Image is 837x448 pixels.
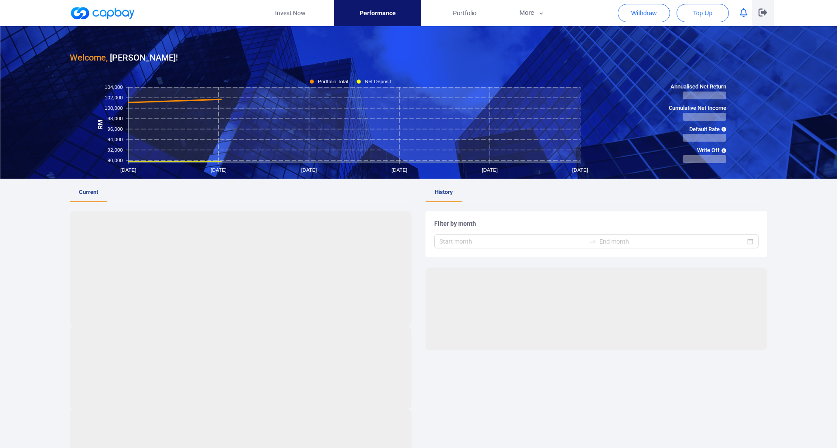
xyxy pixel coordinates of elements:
h5: Filter by month [434,220,759,227]
button: Withdraw [618,4,670,22]
span: Welcome, [70,52,108,63]
span: Current [79,189,98,195]
span: Performance [360,8,396,18]
tspan: [DATE] [391,167,407,173]
tspan: 96,000 [107,126,122,132]
tspan: Net Deposit [365,79,391,84]
span: Default Rate [669,125,726,134]
tspan: [DATE] [211,167,226,173]
tspan: 90,000 [107,158,122,163]
tspan: [DATE] [572,167,588,173]
tspan: 92,000 [107,147,122,153]
span: to [589,238,596,245]
tspan: RM [97,120,104,129]
span: swap-right [589,238,596,245]
span: Cumulative Net Income [669,104,726,113]
tspan: [DATE] [120,167,136,173]
tspan: 104,000 [105,85,123,90]
h3: [PERSON_NAME] ! [70,51,178,64]
input: Start month [439,237,585,246]
span: History [435,189,453,195]
span: Write Off [669,146,726,155]
tspan: 98,000 [107,116,122,121]
span: Portfolio [453,8,476,18]
tspan: 94,000 [107,137,122,142]
button: Top Up [677,4,729,22]
input: End month [599,237,745,246]
tspan: [DATE] [301,167,317,173]
tspan: 102,000 [105,95,123,100]
span: Annualised Net Return [669,82,726,92]
tspan: Portfolio Total [318,79,348,84]
tspan: 100,000 [105,105,123,111]
span: Top Up [693,9,712,17]
tspan: [DATE] [482,167,497,173]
